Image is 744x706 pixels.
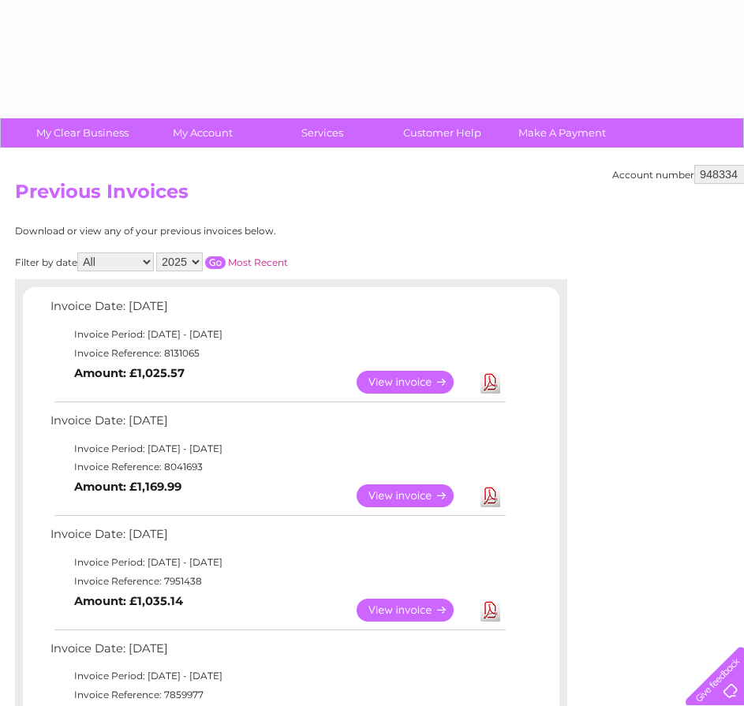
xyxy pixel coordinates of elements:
a: Customer Help [377,118,507,148]
a: My Clear Business [17,118,148,148]
div: Filter by date [15,252,429,271]
td: Invoice Date: [DATE] [47,410,508,439]
a: View [357,371,473,394]
td: Invoice Period: [DATE] - [DATE] [47,439,508,458]
td: Invoice Date: [DATE] [47,296,508,325]
a: Download [480,599,500,622]
div: Download or view any of your previous invoices below. [15,226,429,237]
td: Invoice Reference: 8131065 [47,344,508,363]
b: Amount: £1,025.57 [74,366,185,380]
td: Invoice Period: [DATE] - [DATE] [47,667,508,685]
td: Invoice Date: [DATE] [47,524,508,553]
a: View [357,484,473,507]
a: Download [480,371,500,394]
td: Invoice Period: [DATE] - [DATE] [47,553,508,572]
b: Amount: £1,169.99 [74,480,181,494]
td: Invoice Reference: 7859977 [47,685,508,704]
td: Invoice Reference: 7951438 [47,572,508,591]
td: Invoice Reference: 8041693 [47,458,508,476]
a: Make A Payment [497,118,627,148]
b: Amount: £1,035.14 [74,594,183,608]
td: Invoice Date: [DATE] [47,638,508,667]
a: View [357,599,473,622]
a: Most Recent [228,256,288,268]
a: My Account [137,118,267,148]
a: Services [257,118,387,148]
a: Download [480,484,500,507]
td: Invoice Period: [DATE] - [DATE] [47,325,508,344]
